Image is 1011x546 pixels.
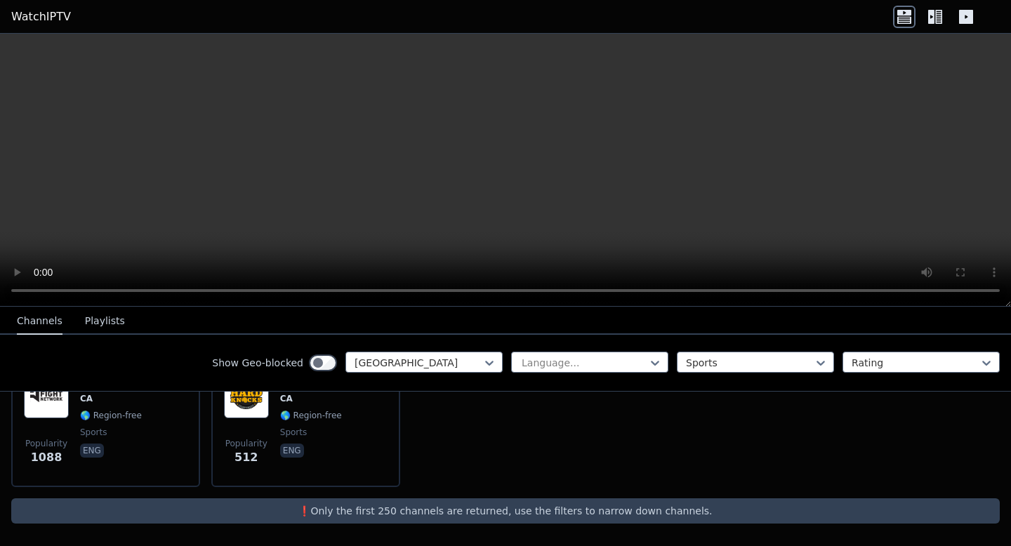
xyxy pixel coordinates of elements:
[17,504,994,518] p: ❗️Only the first 250 channels are returned, use the filters to narrow down channels.
[80,410,142,421] span: 🌎 Region-free
[280,427,307,438] span: sports
[80,427,107,438] span: sports
[225,438,267,449] span: Popularity
[25,438,67,449] span: Popularity
[31,449,62,466] span: 1088
[11,8,71,25] a: WatchIPTV
[280,444,304,458] p: eng
[24,373,69,418] img: Fight Network
[280,410,342,421] span: 🌎 Region-free
[224,373,269,418] img: Hard Knocks
[17,308,62,335] button: Channels
[80,393,93,404] span: CA
[85,308,125,335] button: Playlists
[234,449,258,466] span: 512
[80,444,104,458] p: eng
[280,393,293,404] span: CA
[212,356,303,370] label: Show Geo-blocked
